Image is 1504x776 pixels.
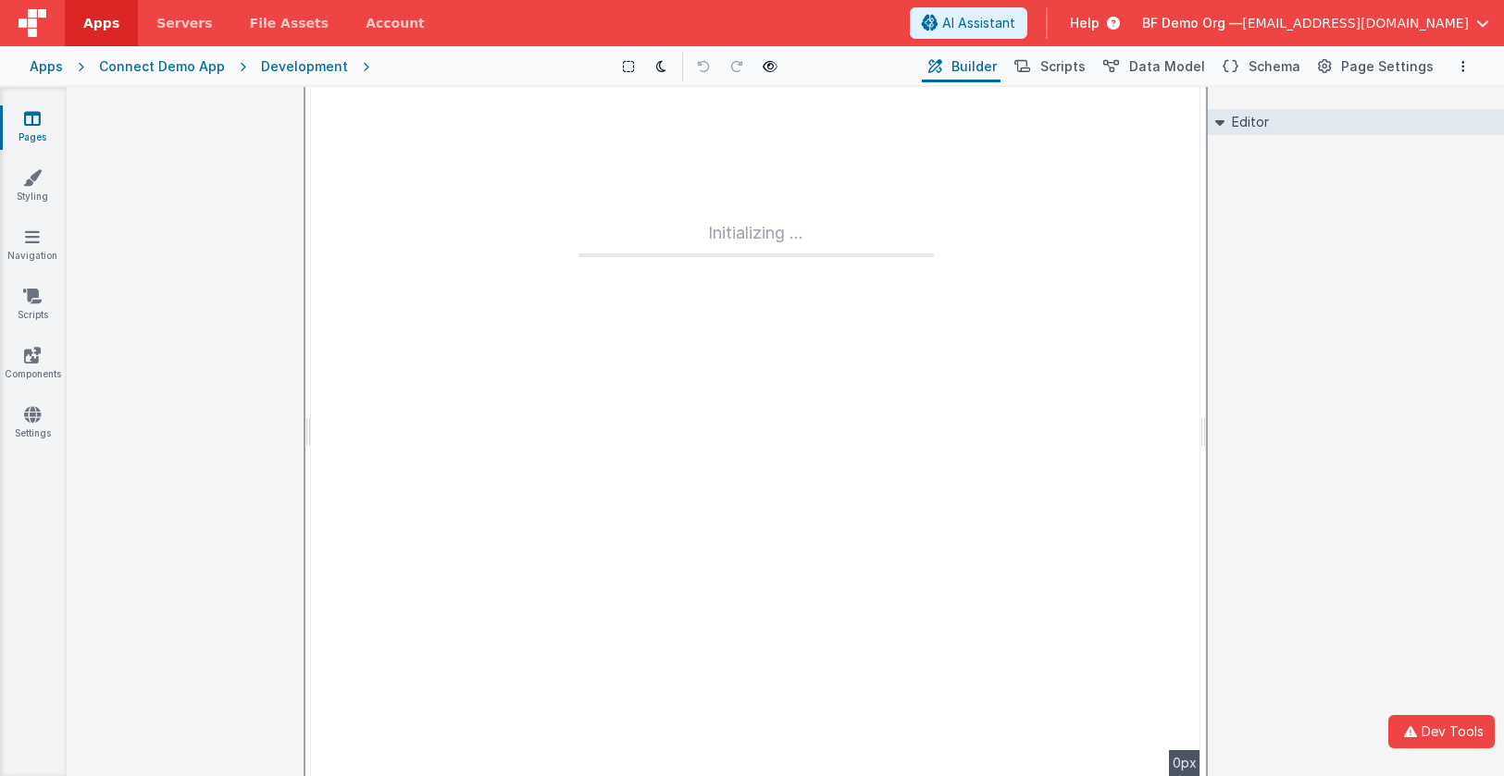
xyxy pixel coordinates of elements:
[1129,57,1205,76] span: Data Model
[1008,51,1089,82] button: Scripts
[1388,715,1495,748] button: Dev Tools
[1249,57,1300,76] span: Schema
[1242,14,1469,32] span: [EMAIL_ADDRESS][DOMAIN_NAME]
[30,57,63,76] div: Apps
[942,14,1015,32] span: AI Assistant
[1097,51,1209,82] button: Data Model
[1040,57,1086,76] span: Scripts
[922,51,1001,82] button: Builder
[1142,14,1242,32] span: BF Demo Org —
[311,87,1200,776] div: -->
[261,57,348,76] div: Development
[1169,750,1200,776] div: 0px
[1341,57,1434,76] span: Page Settings
[156,14,212,32] span: Servers
[250,14,329,32] span: File Assets
[99,57,225,76] div: Connect Demo App
[951,57,997,76] span: Builder
[1216,51,1304,82] button: Schema
[1070,14,1100,32] span: Help
[578,220,934,257] div: Initializing ...
[910,7,1027,39] button: AI Assistant
[1452,55,1474,78] button: Options
[1311,51,1437,82] button: Page Settings
[1224,109,1269,135] h2: Editor
[83,14,119,32] span: Apps
[1142,14,1489,32] button: BF Demo Org — [EMAIL_ADDRESS][DOMAIN_NAME]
